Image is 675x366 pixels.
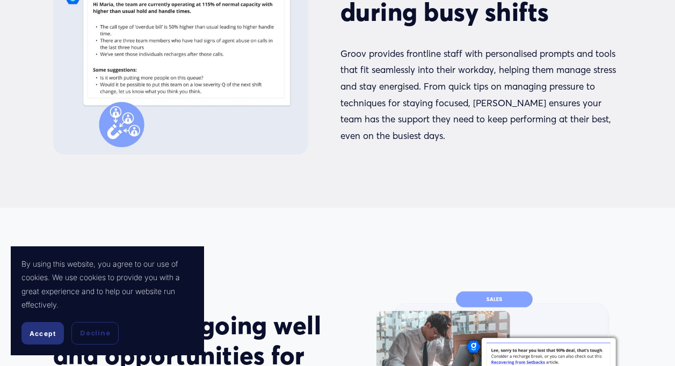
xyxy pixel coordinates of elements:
p: Groov provides frontline staff with personalised prompts and tools that fit seamlessly into their... [340,46,622,144]
span: Decline [80,328,110,338]
p: By using this website, you agree to our use of cookies. We use cookies to provide you with a grea... [21,257,193,311]
span: Accept [30,330,56,338]
section: Cookie banner [11,246,204,355]
button: Decline [71,322,119,345]
button: Accept [21,322,64,345]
